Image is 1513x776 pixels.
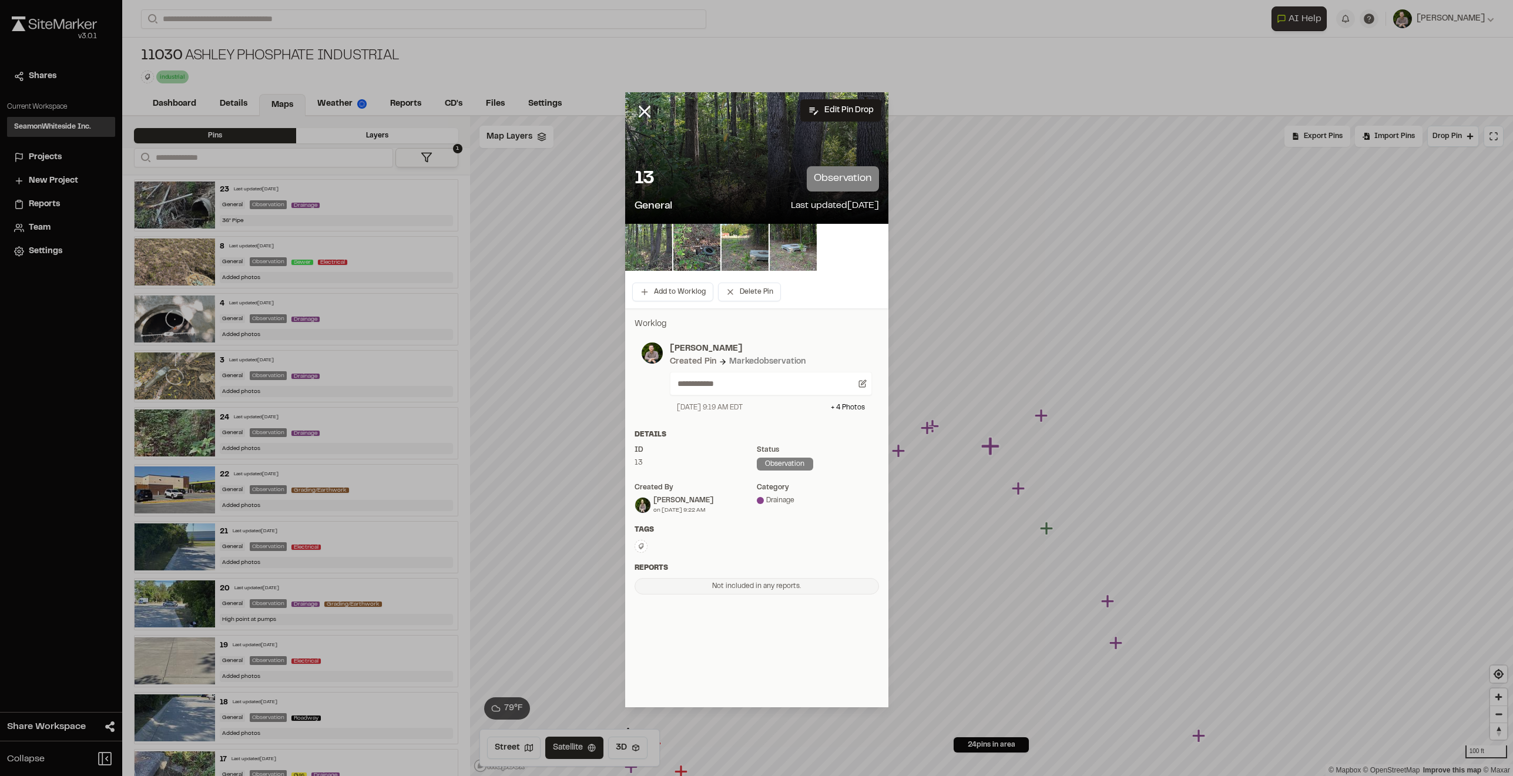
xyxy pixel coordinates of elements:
[807,166,878,192] p: observation
[757,482,879,493] div: category
[635,540,648,553] button: Edit Tags
[632,283,713,301] button: Add to Worklog
[635,167,655,191] p: 13
[625,224,672,271] img: file
[642,342,663,364] img: photo
[722,224,769,271] img: file
[653,506,713,515] div: on [DATE] 9:22 AM
[635,445,757,455] div: ID
[670,355,716,368] div: Created Pin
[653,495,713,506] div: [PERSON_NAME]
[757,495,879,506] div: Drainage
[635,199,673,214] p: General
[670,342,872,355] p: [PERSON_NAME]
[635,498,650,513] img: Drew Nelson
[677,402,743,413] div: [DATE] 9:19 AM EDT
[673,224,720,271] img: file
[635,482,757,493] div: Created by
[831,402,865,413] div: + 4 Photo s
[757,458,813,471] div: observation
[729,355,806,368] div: Marked observation
[635,318,879,331] p: Worklog
[635,525,879,535] div: Tags
[718,283,781,301] button: Delete Pin
[791,199,879,214] p: Last updated [DATE]
[635,563,879,573] div: Reports
[635,578,879,594] div: Not included in any reports.
[757,445,879,455] div: Status
[800,99,881,122] button: Edit Pin Drop
[770,224,817,271] img: file
[635,429,879,440] div: Details
[635,458,757,468] div: 13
